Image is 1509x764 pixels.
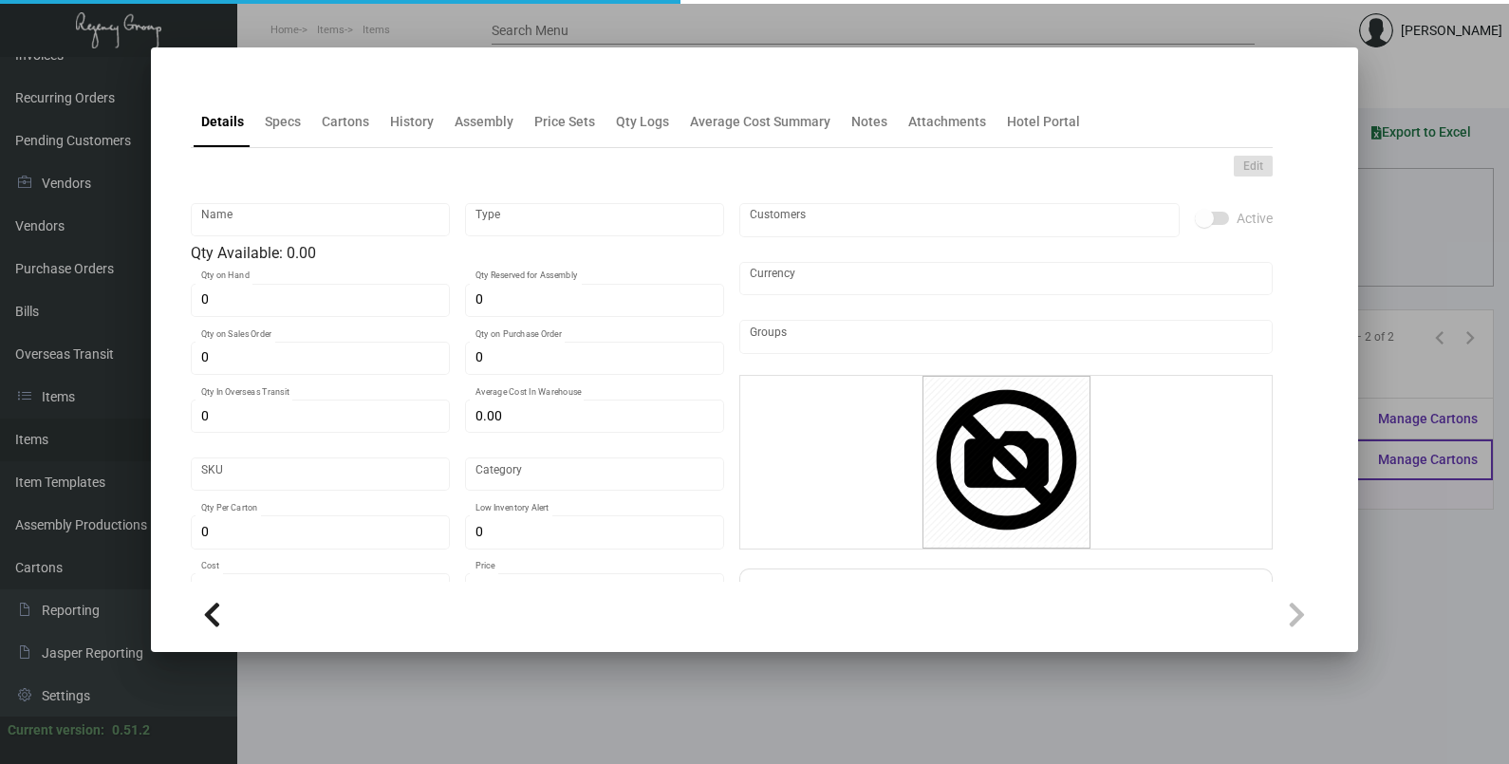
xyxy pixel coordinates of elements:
[112,720,150,740] div: 0.51.2
[390,112,434,132] div: History
[455,112,513,132] div: Assembly
[750,329,1263,345] input: Add new..
[690,112,830,132] div: Average Cost Summary
[908,112,986,132] div: Attachments
[851,112,887,132] div: Notes
[750,213,1170,228] input: Add new..
[322,112,369,132] div: Cartons
[1007,112,1080,132] div: Hotel Portal
[201,112,244,132] div: Details
[1234,156,1273,177] button: Edit
[191,242,724,265] div: Qty Available: 0.00
[534,112,595,132] div: Price Sets
[1243,158,1263,175] span: Edit
[1237,207,1273,230] span: Active
[265,112,301,132] div: Specs
[616,112,669,132] div: Qty Logs
[8,720,104,740] div: Current version:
